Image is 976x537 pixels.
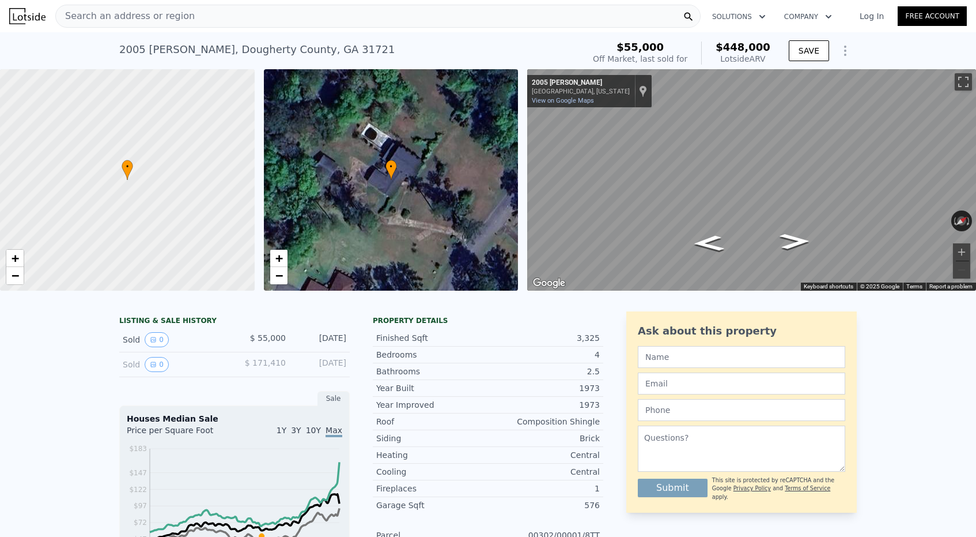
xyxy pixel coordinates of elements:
[638,346,845,368] input: Name
[953,243,970,261] button: Zoom in
[373,316,603,325] div: Property details
[733,485,771,491] a: Privacy Policy
[488,349,600,360] div: 4
[488,466,600,478] div: Central
[680,232,737,255] path: Go Southwest, Covey Rd
[488,332,600,344] div: 3,325
[56,9,195,23] span: Search an address or region
[129,445,147,453] tspan: $183
[929,283,973,290] a: Report a problem
[716,41,770,53] span: $448,000
[277,426,286,435] span: 1Y
[966,211,973,231] button: Rotate clockwise
[955,73,972,91] button: Toggle fullscreen view
[530,276,568,291] a: Open this area in Google Maps (opens a new window)
[898,6,967,26] a: Free Account
[145,357,169,372] button: View historical data
[385,162,397,172] span: •
[488,449,600,461] div: Central
[6,250,24,267] a: Zoom in
[6,267,24,284] a: Zoom out
[376,349,488,360] div: Bedrooms
[712,476,845,501] div: This site is protected by reCAPTCHA and the Google and apply.
[767,230,823,253] path: Go Northeast, Covey Rd
[119,316,350,328] div: LISTING & SALE HISTORY
[846,10,898,22] a: Log In
[906,283,922,290] a: Terms
[638,399,845,421] input: Phone
[270,250,287,267] a: Zoom in
[317,391,350,406] div: Sale
[385,160,397,180] div: •
[951,211,958,231] button: Rotate counterclockwise
[306,426,321,435] span: 10Y
[376,382,488,394] div: Year Built
[716,53,770,65] div: Lotside ARV
[376,332,488,344] div: Finished Sqft
[275,268,282,283] span: −
[530,276,568,291] img: Google
[376,449,488,461] div: Heating
[9,8,46,24] img: Lotside
[129,469,147,477] tspan: $147
[488,399,600,411] div: 1973
[326,426,342,437] span: Max
[12,268,19,283] span: −
[638,373,845,395] input: Email
[376,416,488,427] div: Roof
[488,366,600,377] div: 2.5
[295,332,346,347] div: [DATE]
[834,39,857,62] button: Show Options
[376,399,488,411] div: Year Improved
[122,162,133,172] span: •
[376,466,488,478] div: Cooling
[488,500,600,511] div: 576
[488,382,600,394] div: 1973
[638,479,708,497] button: Submit
[376,366,488,377] div: Bathrooms
[291,426,301,435] span: 3Y
[532,88,630,95] div: [GEOGRAPHIC_DATA], [US_STATE]
[860,283,899,290] span: © 2025 Google
[703,6,775,27] button: Solutions
[119,42,395,58] div: 2005 [PERSON_NAME] , Dougherty County , GA 31721
[270,267,287,284] a: Zoom out
[250,333,286,343] span: $ 55,000
[123,332,225,347] div: Sold
[804,283,853,291] button: Keyboard shortcuts
[295,357,346,372] div: [DATE]
[127,413,342,425] div: Houses Median Sale
[638,323,845,339] div: Ask about this property
[145,332,169,347] button: View historical data
[488,433,600,444] div: Brick
[376,500,488,511] div: Garage Sqft
[12,251,19,265] span: +
[789,40,829,61] button: SAVE
[616,41,664,53] span: $55,000
[527,69,976,291] div: Street View
[532,97,594,104] a: View on Google Maps
[775,6,841,27] button: Company
[129,486,147,494] tspan: $122
[245,358,286,367] span: $ 171,410
[953,261,970,279] button: Zoom out
[488,483,600,494] div: 1
[275,251,282,265] span: +
[532,78,630,88] div: 2005 [PERSON_NAME]
[123,357,225,372] div: Sold
[134,519,147,527] tspan: $72
[127,425,234,443] div: Price per Square Foot
[639,85,647,97] a: Show location on map
[122,160,133,180] div: •
[134,502,147,510] tspan: $97
[527,69,976,291] div: Map
[376,433,488,444] div: Siding
[785,485,830,491] a: Terms of Service
[951,211,973,231] button: Reset the view
[593,53,687,65] div: Off Market, last sold for
[488,416,600,427] div: Composition Shingle
[376,483,488,494] div: Fireplaces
